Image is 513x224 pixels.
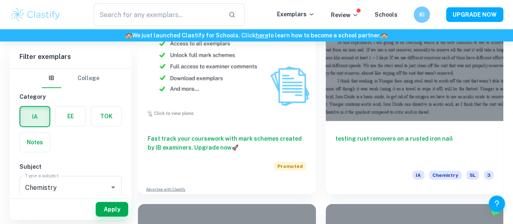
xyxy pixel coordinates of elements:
[491,208,499,216] img: Marked
[10,46,131,68] h6: Filter exemplars
[42,69,99,88] div: Filter type choice
[107,182,119,193] button: Open
[375,11,397,18] a: Schools
[417,10,427,19] h6: KI
[125,32,132,39] span: 🏫
[146,187,185,192] a: Advertise with Clastify
[20,133,50,152] button: Notes
[2,31,511,40] h6: We just launched Clastify for Schools. Click to learn how to become a school partner.
[148,134,306,152] h6: Fast track your coursework with mark schemes created by IB examiners. Upgrade now
[77,69,99,88] button: College
[42,69,61,88] button: IB
[414,7,430,23] button: KI
[331,11,358,20] p: Review
[19,92,122,101] h6: Category
[96,202,128,217] button: Apply
[381,32,388,39] span: 🏫
[91,107,121,126] button: TOK
[429,171,461,180] span: Chemistry
[19,162,122,171] h6: Subject
[335,134,494,161] h6: testing rust removers on a rusted iron nail
[255,32,268,39] a: here
[484,171,494,180] span: 3
[25,172,59,179] label: Type a subject
[232,144,238,151] span: 🚀
[56,107,86,126] button: EE
[10,7,61,23] img: Clastify logo
[489,196,505,212] button: Help and Feedback
[412,171,424,180] span: IA
[20,107,49,126] button: IA
[466,171,479,180] span: SL
[274,162,306,171] span: Promoted
[277,10,315,19] p: Exemplars
[446,7,503,22] button: UPGRADE NOW
[94,3,222,26] input: Search for any exemplars...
